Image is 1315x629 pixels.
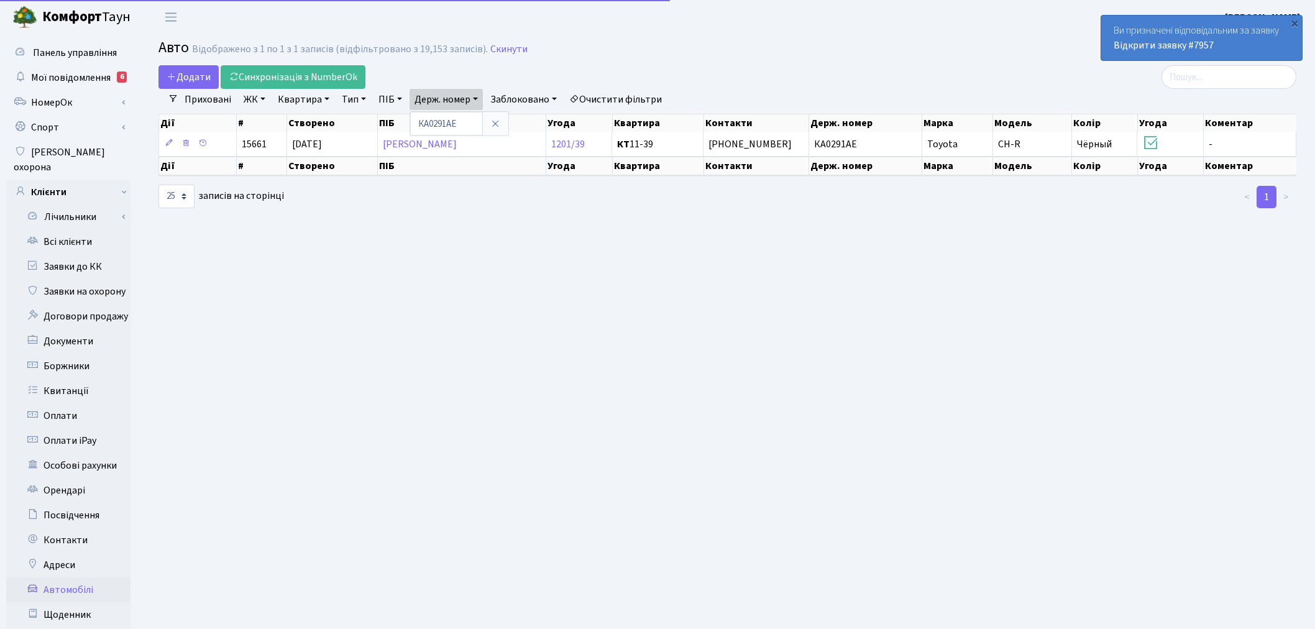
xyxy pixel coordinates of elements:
[814,137,857,151] span: КА0291АЕ
[159,157,237,175] th: Дії
[14,204,131,229] a: Лічильники
[158,37,189,58] span: Авто
[613,114,704,132] th: Квартира
[1204,114,1296,132] th: Коментар
[237,157,287,175] th: #
[922,157,993,175] th: Марка
[239,89,270,110] a: ЖК
[158,185,195,208] select: записів на сторінці
[6,354,131,379] a: Боржники
[6,180,131,204] a: Клієнти
[1209,137,1212,151] span: -
[287,114,378,132] th: Створено
[6,403,131,428] a: Оплати
[6,254,131,279] a: Заявки до КК
[155,7,186,27] button: Переключити навігацію
[6,528,131,553] a: Контакти
[993,157,1072,175] th: Модель
[6,279,131,304] a: Заявки на охорону
[383,137,457,151] a: [PERSON_NAME]
[490,44,528,55] a: Скинути
[6,90,131,115] a: НомерОк
[704,157,809,175] th: Контакти
[6,329,131,354] a: Документи
[1225,11,1300,24] b: [PERSON_NAME]
[42,7,102,27] b: Комфорт
[6,304,131,329] a: Договори продажу
[42,7,131,28] span: Таун
[6,115,131,140] a: Спорт
[31,71,111,85] span: Мої повідомлення
[273,89,334,110] a: Квартира
[993,114,1072,132] th: Модель
[337,89,371,110] a: Тип
[6,453,131,478] a: Особові рахунки
[809,157,922,175] th: Держ. номер
[1138,157,1204,175] th: Угода
[6,65,131,90] a: Мої повідомлення6
[6,577,131,602] a: Автомобілі
[613,157,704,175] th: Квартира
[1101,16,1302,60] div: Ви призначені відповідальним за заявку
[1072,157,1138,175] th: Колір
[998,137,1020,151] span: CH-R
[12,5,37,30] img: logo.png
[1257,186,1276,208] a: 1
[292,137,322,151] span: [DATE]
[927,137,958,151] span: Toyota
[809,114,922,132] th: Держ. номер
[922,114,993,132] th: Марка
[617,139,698,149] span: 11-39
[1162,65,1296,89] input: Пошук...
[378,157,547,175] th: ПІБ
[1225,10,1300,25] a: [PERSON_NAME]
[6,140,131,180] a: [PERSON_NAME] охорона
[1204,157,1296,175] th: Коментар
[6,478,131,503] a: Орендарі
[546,157,612,175] th: Угода
[221,65,365,89] a: Синхронізація з NumberOk
[373,89,407,110] a: ПІБ
[180,89,236,110] a: Приховані
[287,157,378,175] th: Створено
[617,137,630,151] b: КТ
[1138,114,1204,132] th: Угода
[1114,39,1214,52] a: Відкрити заявку #7957
[242,137,267,151] span: 15661
[551,137,585,151] a: 1201/39
[237,114,287,132] th: #
[1077,137,1112,151] span: Чёрный
[33,46,117,60] span: Панель управління
[192,44,488,55] div: Відображено з 1 по 1 з 1 записів (відфільтровано з 19,153 записів).
[485,89,562,110] a: Заблоковано
[6,229,131,254] a: Всі клієнти
[6,503,131,528] a: Посвідчення
[704,114,809,132] th: Контакти
[158,185,284,208] label: записів на сторінці
[6,602,131,627] a: Щоденник
[117,71,127,83] div: 6
[564,89,667,110] a: Очистити фільтри
[708,137,792,151] span: [PHONE_NUMBER]
[546,114,612,132] th: Угода
[6,428,131,453] a: Оплати iPay
[159,114,237,132] th: Дії
[410,89,483,110] a: Держ. номер
[1072,114,1138,132] th: Колір
[158,65,219,89] a: Додати
[6,553,131,577] a: Адреси
[167,70,211,84] span: Додати
[6,379,131,403] a: Квитанції
[6,40,131,65] a: Панель управління
[378,114,547,132] th: ПІБ
[1288,17,1301,29] div: ×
